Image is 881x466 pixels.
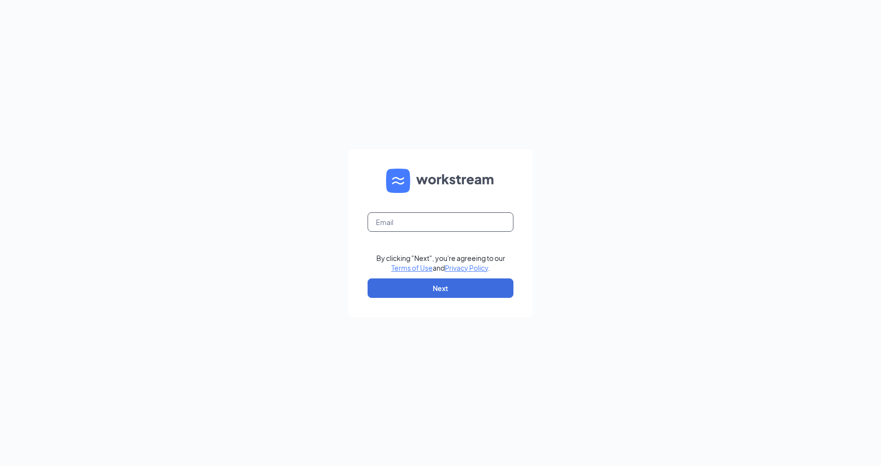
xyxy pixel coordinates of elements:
a: Privacy Policy [445,263,488,272]
div: By clicking "Next", you're agreeing to our and . [376,253,505,273]
button: Next [368,278,513,298]
img: WS logo and Workstream text [386,169,495,193]
input: Email [368,212,513,232]
a: Terms of Use [391,263,433,272]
